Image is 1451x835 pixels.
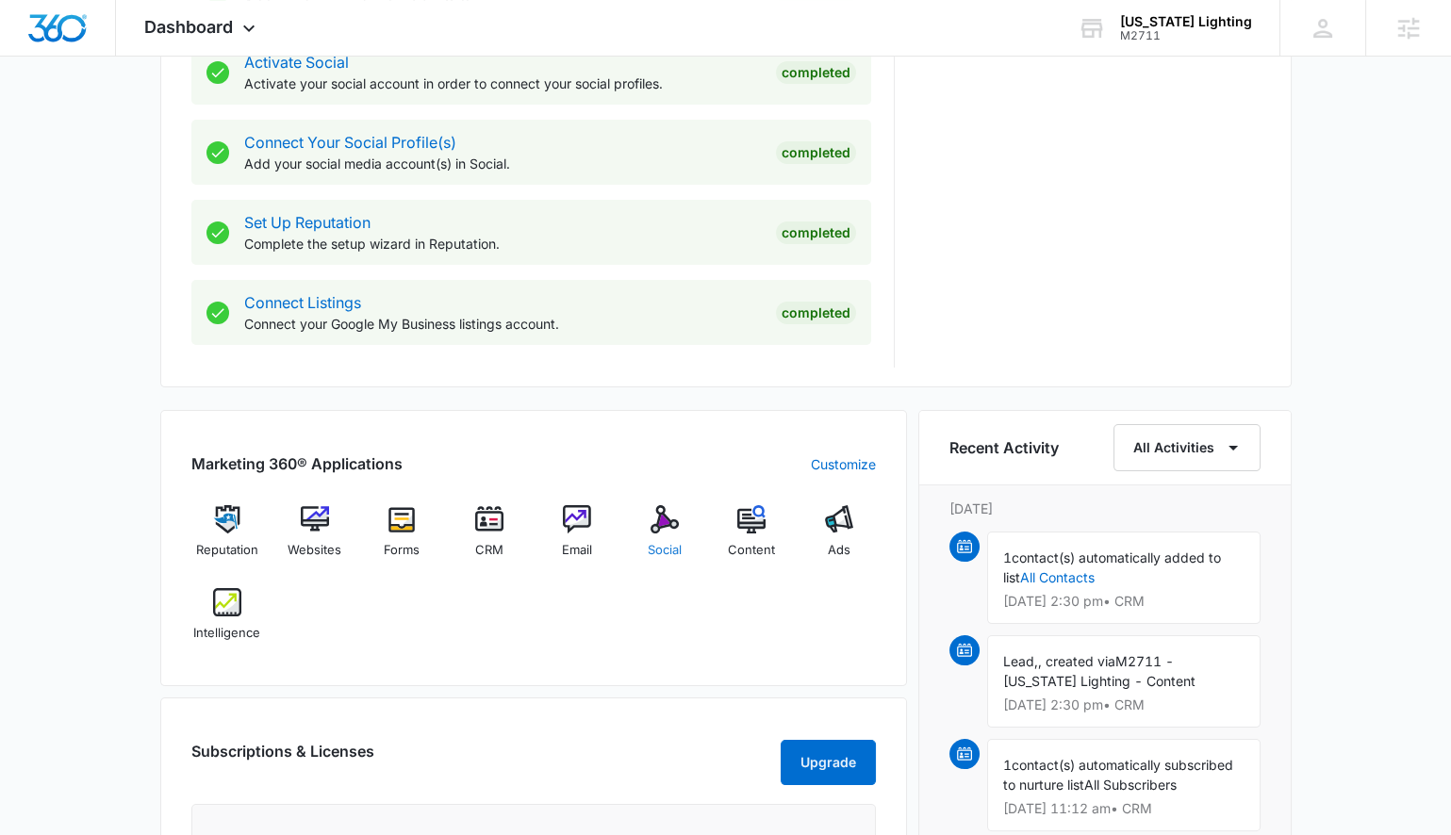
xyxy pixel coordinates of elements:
a: Email [541,505,614,573]
p: Add your social media account(s) in Social. [244,154,761,173]
span: contact(s) automatically added to list [1003,549,1221,585]
span: CRM [475,541,503,560]
a: Ads [803,505,876,573]
p: [DATE] 11:12 am • CRM [1003,802,1245,815]
span: Social [648,541,682,560]
div: Completed [776,302,856,324]
a: CRM [453,505,526,573]
div: account id [1120,29,1252,42]
p: Connect your Google My Business listings account. [244,314,761,334]
h2: Subscriptions & Licenses [191,740,374,778]
button: Upgrade [781,740,876,785]
h2: Marketing 360® Applications [191,452,403,475]
div: Completed [776,61,856,84]
span: 1 [1003,549,1012,565]
span: Email [562,541,592,560]
a: Activate Social [244,53,349,72]
a: Intelligence [191,588,264,656]
button: All Activities [1113,424,1261,471]
a: Connect Your Social Profile(s) [244,133,456,152]
a: Set Up Reputation [244,213,371,232]
span: Websites [288,541,341,560]
span: 1 [1003,757,1012,773]
p: [DATE] 2:30 pm • CRM [1003,595,1245,608]
a: All Contacts [1020,569,1095,585]
span: Intelligence [193,624,260,643]
span: Ads [828,541,850,560]
a: Forms [366,505,438,573]
div: Completed [776,221,856,244]
div: account name [1120,14,1252,29]
a: Connect Listings [244,293,361,312]
p: [DATE] [949,499,1261,518]
span: Dashboard [144,17,233,37]
div: Completed [776,141,856,164]
a: Content [716,505,788,573]
span: All Subscribers [1084,777,1177,793]
a: Websites [278,505,351,573]
span: Forms [384,541,420,560]
a: Customize [811,454,876,474]
h6: Recent Activity [949,436,1059,459]
span: Content [728,541,775,560]
span: contact(s) automatically subscribed to nurture list [1003,757,1233,793]
a: Reputation [191,505,264,573]
p: Complete the setup wizard in Reputation. [244,234,761,254]
span: , created via [1038,653,1115,669]
span: Reputation [196,541,258,560]
span: Lead, [1003,653,1038,669]
a: Social [628,505,701,573]
p: Activate your social account in order to connect your social profiles. [244,74,761,93]
p: [DATE] 2:30 pm • CRM [1003,698,1245,712]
